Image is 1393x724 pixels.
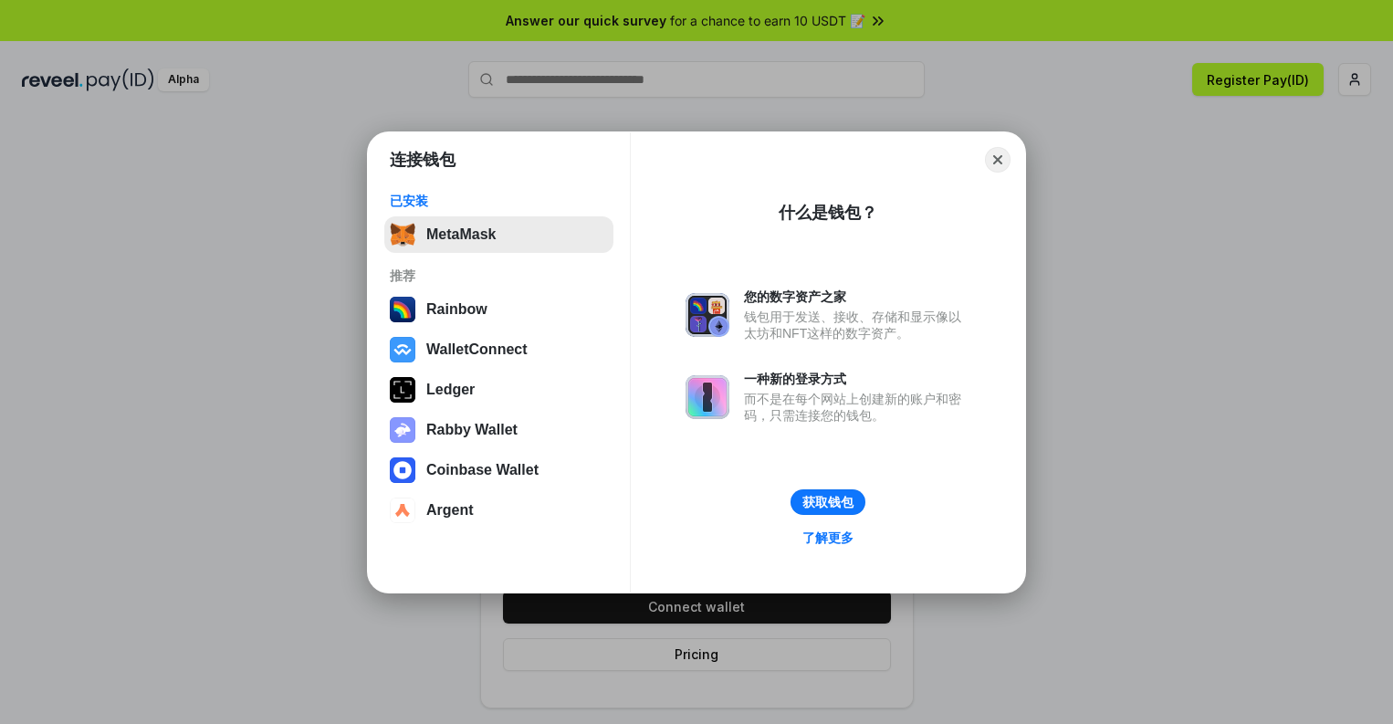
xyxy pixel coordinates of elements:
img: svg+xml,%3Csvg%20fill%3D%22none%22%20height%3D%2233%22%20viewBox%3D%220%200%2035%2033%22%20width%... [390,222,415,247]
button: Rabby Wallet [384,412,613,448]
div: 一种新的登录方式 [744,371,970,387]
div: Rainbow [426,301,487,318]
img: svg+xml,%3Csvg%20width%3D%2228%22%20height%3D%2228%22%20viewBox%3D%220%200%2028%2028%22%20fill%3D... [390,457,415,483]
div: 什么是钱包？ [779,202,877,224]
img: svg+xml,%3Csvg%20xmlns%3D%22http%3A%2F%2Fwww.w3.org%2F2000%2Fsvg%22%20width%3D%2228%22%20height%3... [390,377,415,403]
div: WalletConnect [426,341,528,358]
button: MetaMask [384,216,613,253]
div: 钱包用于发送、接收、存储和显示像以太坊和NFT这样的数字资产。 [744,309,970,341]
div: 了解更多 [802,530,854,546]
button: Ledger [384,372,613,408]
div: MetaMask [426,226,496,243]
img: svg+xml,%3Csvg%20xmlns%3D%22http%3A%2F%2Fwww.w3.org%2F2000%2Fsvg%22%20fill%3D%22none%22%20viewBox... [390,417,415,443]
div: Rabby Wallet [426,422,518,438]
img: svg+xml,%3Csvg%20xmlns%3D%22http%3A%2F%2Fwww.w3.org%2F2000%2Fsvg%22%20fill%3D%22none%22%20viewBox... [686,293,729,337]
div: 获取钱包 [802,494,854,510]
div: 您的数字资产之家 [744,289,970,305]
img: svg+xml,%3Csvg%20xmlns%3D%22http%3A%2F%2Fwww.w3.org%2F2000%2Fsvg%22%20fill%3D%22none%22%20viewBox... [686,375,729,419]
div: Ledger [426,382,475,398]
h1: 连接钱包 [390,149,456,171]
button: Coinbase Wallet [384,452,613,488]
button: 获取钱包 [791,489,865,515]
img: svg+xml,%3Csvg%20width%3D%2228%22%20height%3D%2228%22%20viewBox%3D%220%200%2028%2028%22%20fill%3D... [390,337,415,362]
img: svg+xml,%3Csvg%20width%3D%22120%22%20height%3D%22120%22%20viewBox%3D%220%200%20120%20120%22%20fil... [390,297,415,322]
div: Coinbase Wallet [426,462,539,478]
div: 已安装 [390,193,608,209]
button: WalletConnect [384,331,613,368]
div: 而不是在每个网站上创建新的账户和密码，只需连接您的钱包。 [744,391,970,424]
div: Argent [426,502,474,519]
button: Close [985,147,1011,173]
button: Rainbow [384,291,613,328]
div: 推荐 [390,268,608,284]
img: svg+xml,%3Csvg%20width%3D%2228%22%20height%3D%2228%22%20viewBox%3D%220%200%2028%2028%22%20fill%3D... [390,498,415,523]
button: Argent [384,492,613,529]
a: 了解更多 [791,526,864,550]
